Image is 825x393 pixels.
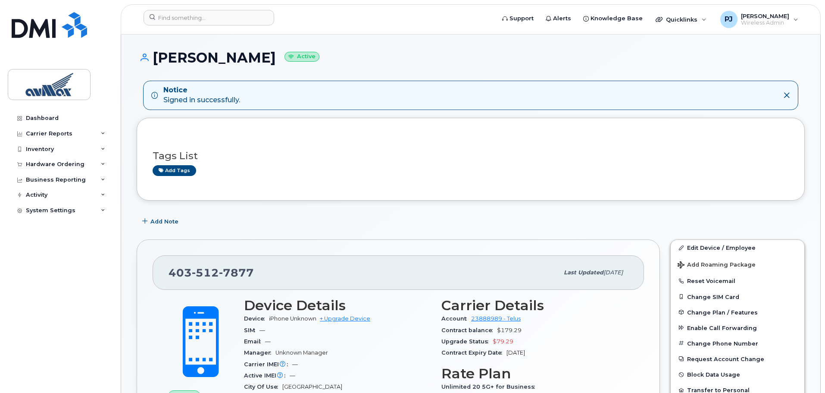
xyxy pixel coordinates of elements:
span: 403 [169,266,254,279]
span: [GEOGRAPHIC_DATA] [282,384,342,390]
span: — [259,327,265,333]
span: Unknown Manager [275,349,328,356]
span: — [265,338,271,345]
span: Contract balance [441,327,497,333]
span: Carrier IMEI [244,361,292,368]
span: [DATE] [603,269,623,276]
h3: Device Details [244,298,431,313]
button: Reset Voicemail [671,273,804,289]
h3: Tags List [153,151,789,161]
h3: Rate Plan [441,366,628,381]
div: Signed in successfully. [163,85,240,105]
span: Add Roaming Package [678,261,756,270]
button: Add Note [137,214,186,229]
button: Change Phone Number [671,336,804,351]
span: Device [244,315,269,322]
span: $179.29 [497,327,522,333]
span: $79.29 [493,338,513,345]
span: Contract Expiry Date [441,349,506,356]
button: Request Account Change [671,351,804,367]
span: 7877 [219,266,254,279]
span: Email [244,338,265,345]
button: Change SIM Card [671,289,804,305]
span: City Of Use [244,384,282,390]
span: Upgrade Status [441,338,493,345]
h1: [PERSON_NAME] [137,50,805,65]
span: Account [441,315,471,322]
button: Add Roaming Package [671,255,804,273]
span: — [290,372,295,379]
a: 23888989 - Telus [471,315,521,322]
span: [DATE] [506,349,525,356]
span: Active IMEI [244,372,290,379]
a: + Upgrade Device [320,315,370,322]
span: Change Plan / Features [687,309,758,315]
span: Manager [244,349,275,356]
button: Change Plan / Features [671,305,804,320]
span: Add Note [150,217,178,226]
span: SIM [244,327,259,333]
button: Enable Call Forwarding [671,320,804,336]
span: iPhone Unknown [269,315,316,322]
span: Last updated [564,269,603,276]
a: Add tags [153,165,196,176]
button: Block Data Usage [671,367,804,382]
small: Active [284,52,319,62]
span: 512 [192,266,219,279]
strong: Notice [163,85,240,95]
span: Unlimited 20 5G+ for Business [441,384,539,390]
a: Edit Device / Employee [671,240,804,255]
span: — [292,361,298,368]
h3: Carrier Details [441,298,628,313]
span: Enable Call Forwarding [687,324,757,331]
